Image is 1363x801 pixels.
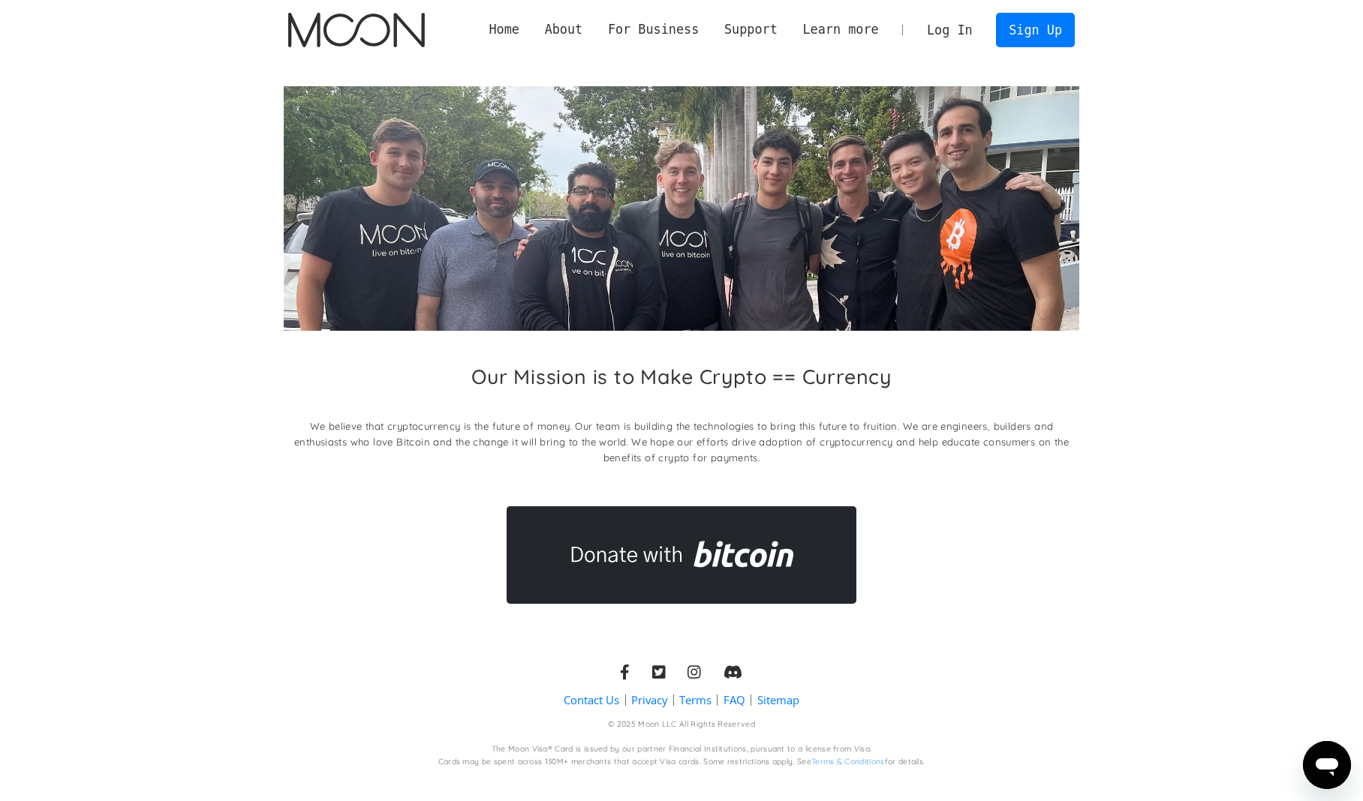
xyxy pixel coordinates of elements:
[288,13,424,47] a: home
[679,692,712,708] a: Terms
[631,692,667,708] a: Privacy
[724,692,745,708] a: FAQ
[757,692,799,708] a: Sitemap
[595,20,712,39] div: For Business
[811,757,885,766] a: Terms & Conditions
[608,20,699,39] div: For Business
[438,757,925,768] div: Cards may be spent across 130M+ merchants that accept Visa cards. Some restrictions apply. See fo...
[712,20,790,39] div: Support
[996,13,1074,46] a: Sign Up
[532,20,595,39] div: About
[284,418,1080,466] p: We believe that cryptocurrency is the future of money. Our team is building the technologies to b...
[477,20,532,39] a: Home
[492,744,872,755] div: The Moon Visa® Card is issued by our partner Financial Institutions, pursuant to a license from V...
[288,13,424,47] img: Moon Logo
[914,13,985,46] a: Log In
[790,20,892,39] div: Learn more
[724,20,778,39] div: Support
[1303,741,1351,789] iframe: Button to launch messaging window
[545,20,583,39] div: About
[471,364,892,388] h2: Our Mission is to Make Crypto == Currency
[564,692,619,708] a: Contact Us
[608,719,755,730] div: © 2025 Moon LLC All Rights Reserved
[802,20,878,39] div: Learn more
